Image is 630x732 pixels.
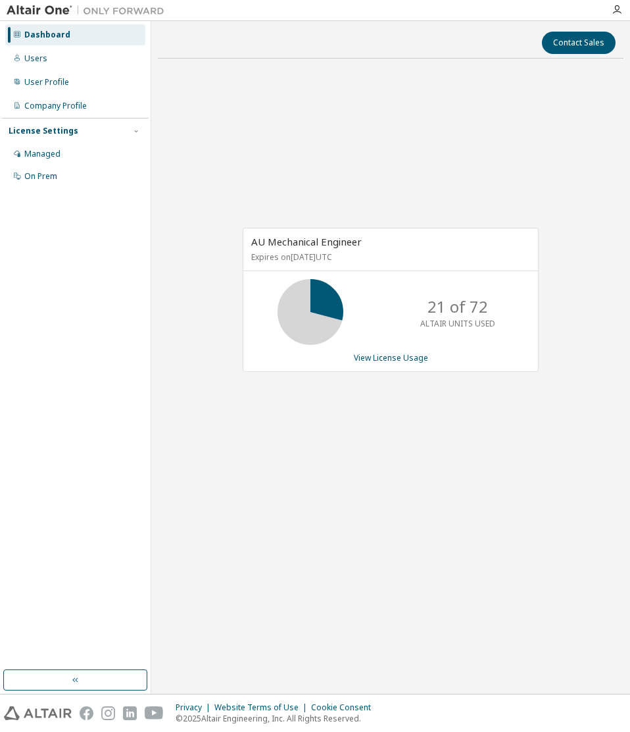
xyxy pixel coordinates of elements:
div: Privacy [176,702,214,713]
p: Expires on [DATE] UTC [251,251,527,263]
div: On Prem [24,171,57,182]
div: License Settings [9,126,78,136]
div: Users [24,53,47,64]
img: linkedin.svg [123,706,137,720]
div: User Profile [24,77,69,88]
p: ALTAIR UNITS USED [420,318,495,329]
button: Contact Sales [542,32,616,54]
p: © 2025 Altair Engineering, Inc. All Rights Reserved. [176,713,379,724]
img: facebook.svg [80,706,93,720]
img: Altair One [7,4,171,17]
div: Company Profile [24,101,87,111]
a: View License Usage [354,352,428,363]
p: 21 of 72 [427,296,488,318]
img: youtube.svg [145,706,164,720]
div: Managed [24,149,61,159]
img: instagram.svg [101,706,115,720]
div: Dashboard [24,30,70,40]
span: AU Mechanical Engineer [251,235,362,248]
div: Website Terms of Use [214,702,311,713]
img: altair_logo.svg [4,706,72,720]
div: Cookie Consent [311,702,379,713]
